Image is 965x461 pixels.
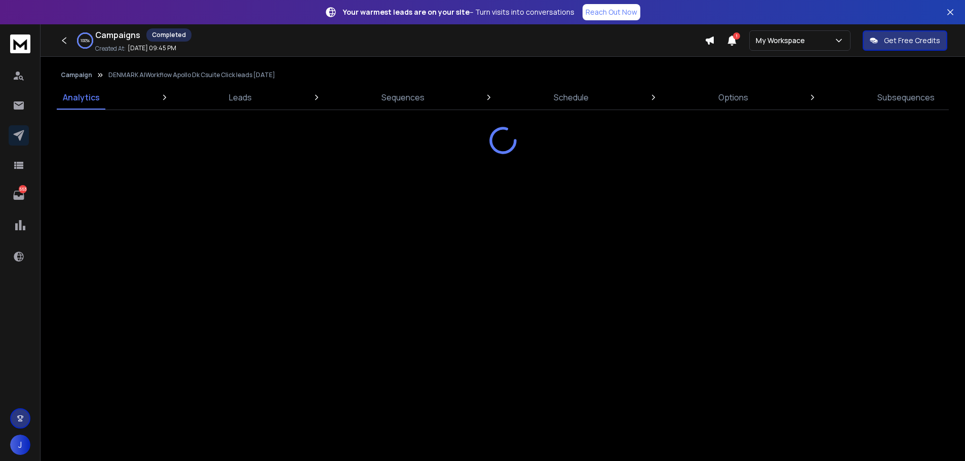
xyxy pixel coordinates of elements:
[548,85,595,110] a: Schedule
[61,71,92,79] button: Campaign
[95,45,126,53] p: Created At:
[57,85,106,110] a: Analytics
[712,85,754,110] a: Options
[884,36,940,46] p: Get Free Credits
[381,91,424,103] p: Sequences
[9,185,29,205] a: 553
[863,30,947,51] button: Get Free Credits
[343,7,470,17] strong: Your warmest leads are on your site
[63,91,100,103] p: Analytics
[81,38,90,44] p: 100 %
[343,7,574,17] p: – Turn visits into conversations
[586,7,637,17] p: Reach Out Now
[871,85,941,110] a: Subsequences
[146,28,191,42] div: Completed
[229,91,252,103] p: Leads
[733,32,740,40] span: 1
[10,435,30,455] button: J
[108,71,275,79] p: DENMARK AIWorkflow Apollo Dk Csuite Click leads [DATE]
[554,91,589,103] p: Schedule
[718,91,748,103] p: Options
[877,91,935,103] p: Subsequences
[95,29,140,41] h1: Campaigns
[375,85,431,110] a: Sequences
[128,44,176,52] p: [DATE] 09:45 PM
[756,36,809,46] p: My Workspace
[19,185,27,193] p: 553
[223,85,258,110] a: Leads
[583,4,640,20] a: Reach Out Now
[10,34,30,53] img: logo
